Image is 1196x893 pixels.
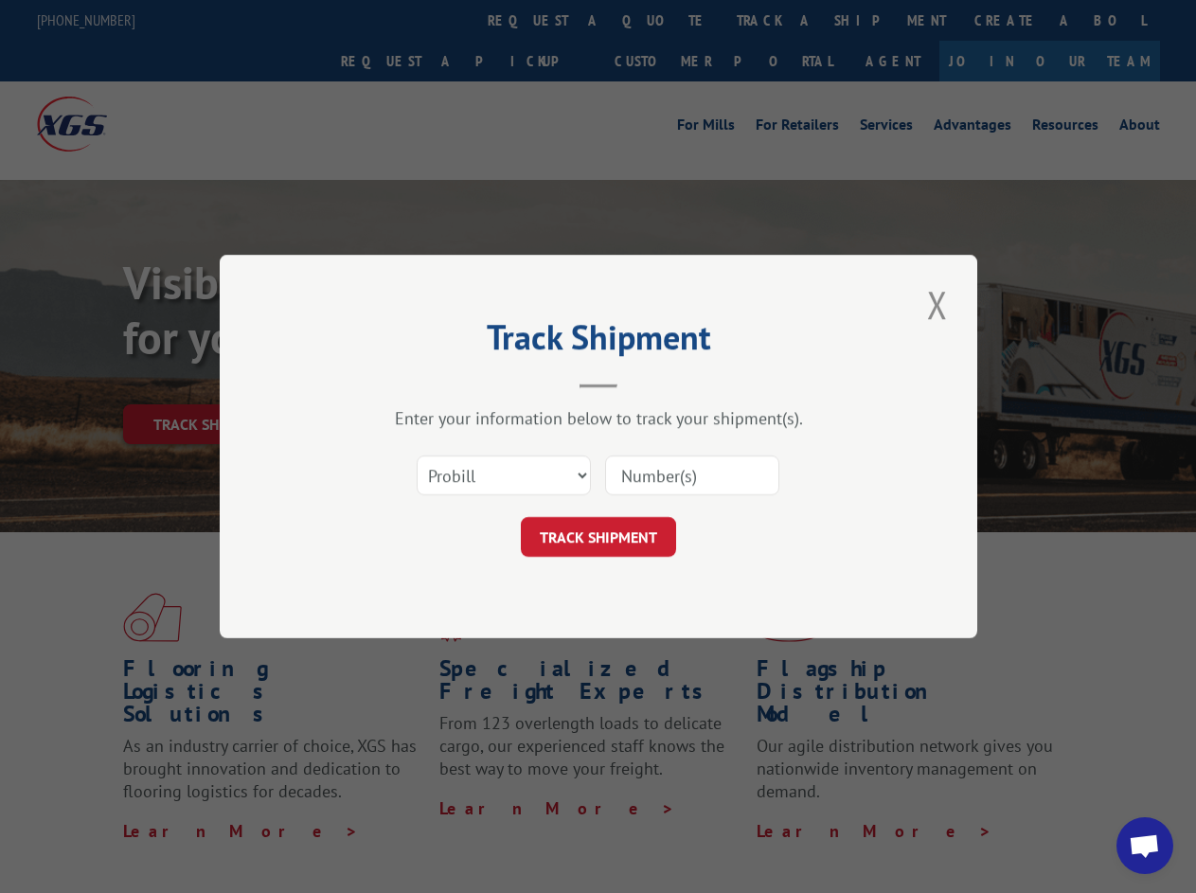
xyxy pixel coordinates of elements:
button: Close modal [921,278,954,330]
a: Open chat [1116,817,1173,874]
h2: Track Shipment [314,324,883,360]
div: Enter your information below to track your shipment(s). [314,407,883,429]
input: Number(s) [605,455,779,495]
button: TRACK SHIPMENT [521,517,676,557]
